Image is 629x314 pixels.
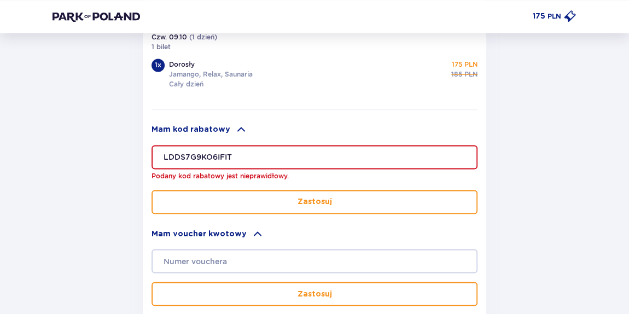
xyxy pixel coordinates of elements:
p: Mam voucher kwotowy [152,228,247,239]
p: ( 1 dzień ) [189,32,217,42]
img: Park of Poland logo [53,11,140,22]
p: Jamango, Relax, Saunaria [169,69,253,79]
p: Zastosuj [298,288,332,299]
p: Czw. 09.10 [152,32,187,42]
input: Numer vouchera [152,249,477,273]
p: Dorosły [169,60,195,69]
input: Kod rabatowy [152,145,477,169]
div: 1 x [152,59,165,72]
button: Zastosuj [152,282,477,306]
p: Zastosuj [298,196,332,207]
p: Cały dzień [169,79,203,89]
p: Mam kod rabatowy [152,124,230,135]
button: Zastosuj [152,190,477,214]
p: Podany kod rabatowy jest nieprawidłowy. [152,171,354,181]
span: PLN [464,69,477,79]
p: 175 PLN [452,60,477,69]
p: 175 [533,11,545,22]
p: PLN [548,11,561,21]
p: 1 bilet [152,42,171,52]
span: 185 [451,69,462,79]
